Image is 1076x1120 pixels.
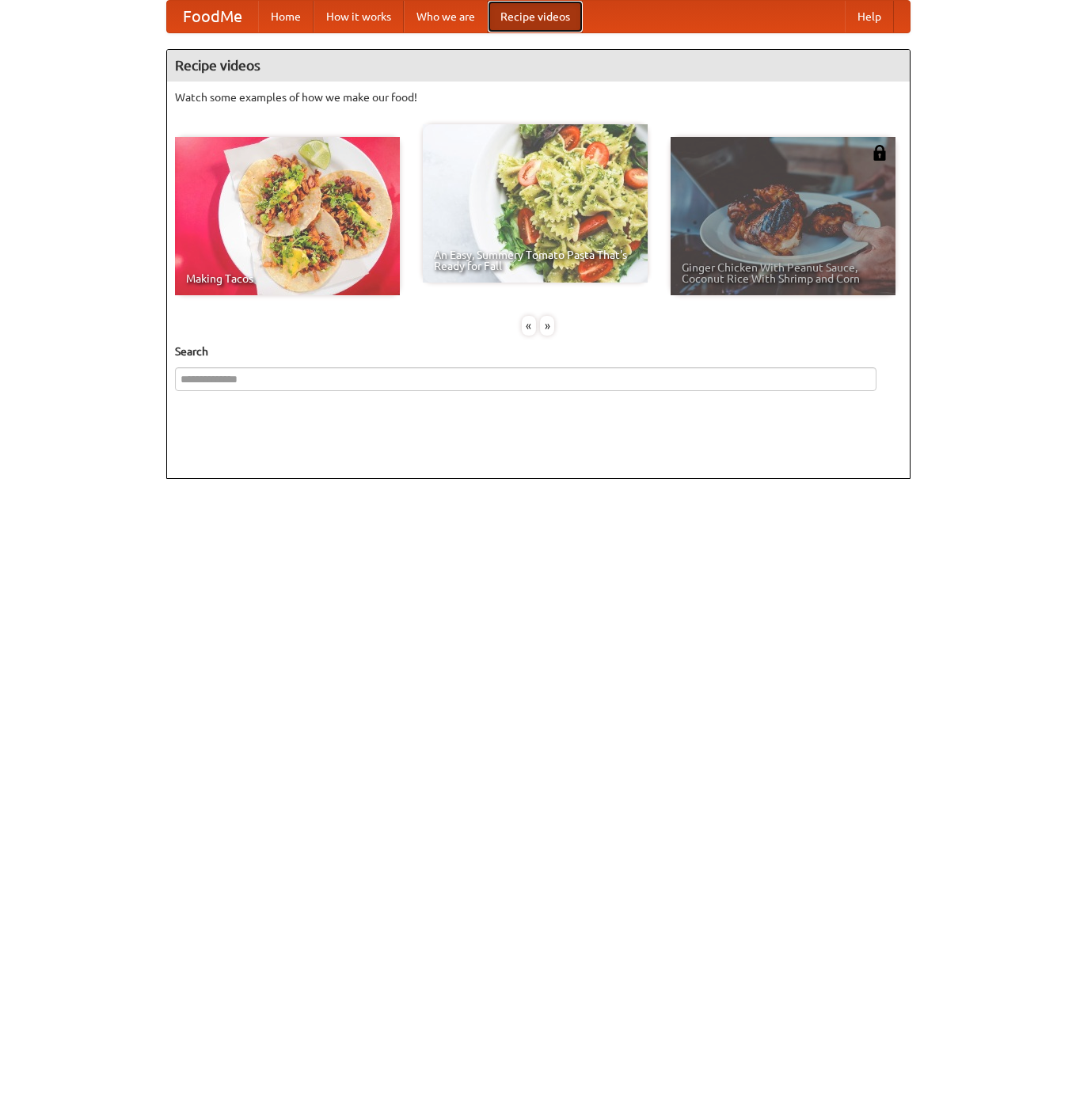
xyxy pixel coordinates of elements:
span: Making Tacos [186,273,389,284]
a: Home [258,1,314,32]
a: How it works [314,1,404,32]
p: Watch some examples of how we make our food! [175,89,902,105]
img: 483408.png [872,145,888,161]
a: Help [845,1,894,32]
h5: Search [175,344,902,359]
div: » [540,316,554,336]
div: « [522,316,536,336]
a: FoodMe [167,1,258,32]
a: Recipe videos [488,1,583,32]
a: Making Tacos [175,137,400,295]
span: An Easy, Summery Tomato Pasta That's Ready for Fall [434,249,637,271]
h4: Recipe videos [167,50,910,82]
a: An Easy, Summery Tomato Pasta That's Ready for Fall [423,124,648,283]
a: Who we are [404,1,488,32]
